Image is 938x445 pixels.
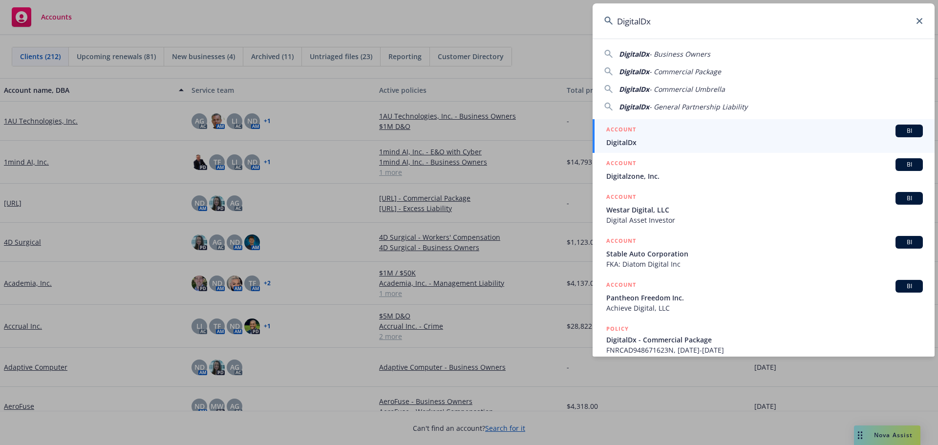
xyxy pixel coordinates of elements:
span: - General Partnership Liability [649,102,747,111]
h5: POLICY [606,324,629,334]
span: BI [899,127,919,135]
span: BI [899,160,919,169]
span: - Commercial Package [649,67,721,76]
span: BI [899,282,919,291]
span: DigitalDx [606,137,923,148]
a: ACCOUNTBIStable Auto CorporationFKA: Diatom Digital Inc [593,231,935,275]
span: Pantheon Freedom Inc. [606,293,923,303]
span: - Commercial Umbrella [649,85,725,94]
span: DigitalDx [619,102,649,111]
h5: ACCOUNT [606,125,636,136]
a: ACCOUNTBIDigitalDx [593,119,935,153]
a: ACCOUNTBIDigitalzone, Inc. [593,153,935,187]
span: DigitalDx [619,67,649,76]
span: BI [899,194,919,203]
h5: ACCOUNT [606,280,636,292]
h5: ACCOUNT [606,192,636,204]
span: DigitalDx - Commercial Package [606,335,923,345]
h5: ACCOUNT [606,236,636,248]
span: FNRCAD948671623N, [DATE]-[DATE] [606,345,923,355]
span: - Business Owners [649,49,710,59]
a: POLICYDigitalDx - Commercial PackageFNRCAD948671623N, [DATE]-[DATE] [593,318,935,360]
span: Digitalzone, Inc. [606,171,923,181]
span: FKA: Diatom Digital Inc [606,259,923,269]
a: ACCOUNTBIPantheon Freedom Inc.Achieve Digital, LLC [593,275,935,318]
span: Achieve Digital, LLC [606,303,923,313]
a: ACCOUNTBIWestar Digital, LLCDigital Asset Investor [593,187,935,231]
span: BI [899,238,919,247]
span: DigitalDx [619,85,649,94]
span: Digital Asset Investor [606,215,923,225]
span: DigitalDx [619,49,649,59]
span: Westar Digital, LLC [606,205,923,215]
span: Stable Auto Corporation [606,249,923,259]
input: Search... [593,3,935,39]
h5: ACCOUNT [606,158,636,170]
